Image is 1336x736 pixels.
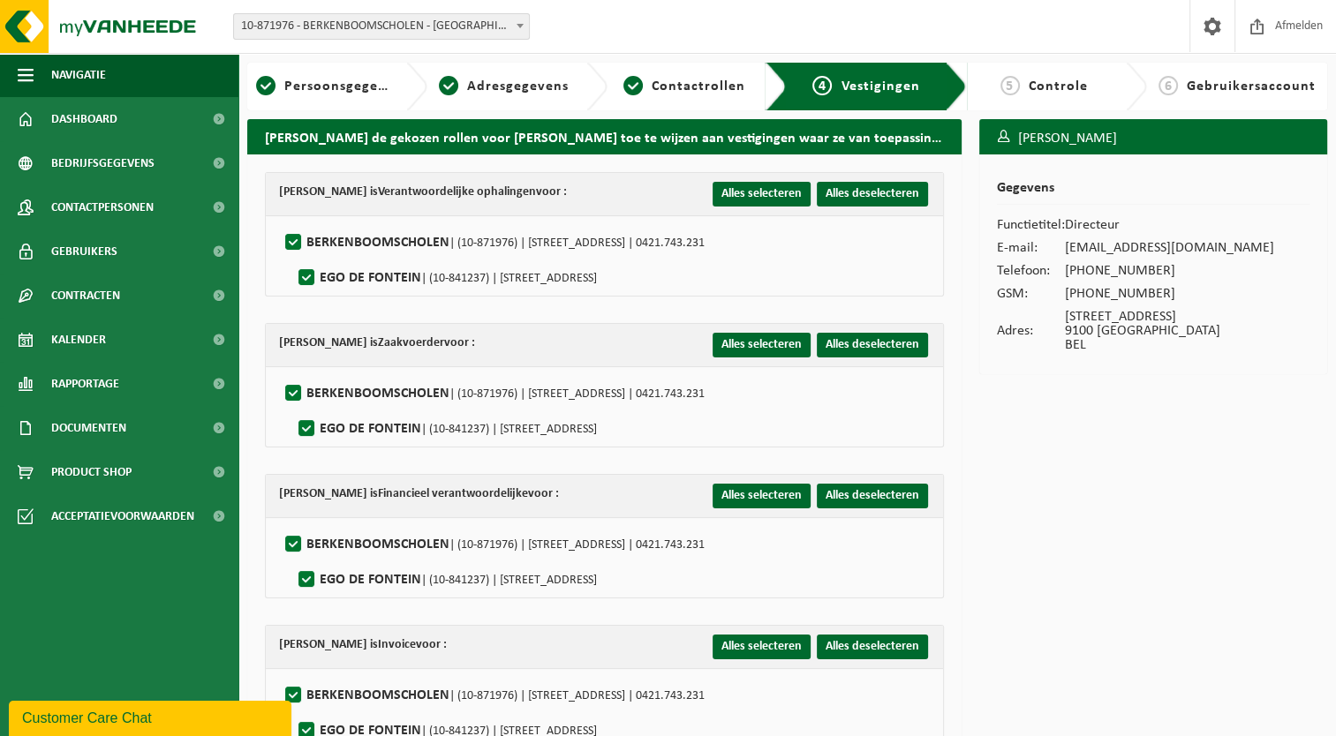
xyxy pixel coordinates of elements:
[51,97,117,141] span: Dashboard
[51,185,154,229] span: Contactpersonen
[1065,237,1274,259] td: [EMAIL_ADDRESS][DOMAIN_NAME]
[295,416,597,442] label: EGO DE FONTEIN
[256,76,392,97] a: 1Persoonsgegevens
[449,237,705,250] span: | (10-871976) | [STREET_ADDRESS] | 0421.743.231
[1065,305,1274,357] td: [STREET_ADDRESS] 9100 [GEOGRAPHIC_DATA] BEL
[1029,79,1088,94] span: Controle
[997,181,1310,205] h2: Gegevens
[279,484,559,505] div: [PERSON_NAME] is voor :
[279,333,475,354] div: [PERSON_NAME] is voor :
[997,214,1065,237] td: Functietitel:
[9,697,295,736] iframe: chat widget
[812,76,832,95] span: 4
[997,282,1065,305] td: GSM:
[282,531,705,558] label: BERKENBOOMSCHOLEN
[378,638,416,651] strong: Invoice
[1065,282,1274,305] td: [PHONE_NUMBER]
[421,272,597,285] span: | (10-841237) | [STREET_ADDRESS]
[713,484,811,508] button: Alles selecteren
[817,635,928,659] button: Alles deselecteren
[449,538,705,552] span: | (10-871976) | [STREET_ADDRESS] | 0421.743.231
[713,182,811,207] button: Alles selecteren
[421,574,597,587] span: | (10-841237) | [STREET_ADDRESS]
[51,53,106,97] span: Navigatie
[282,229,705,256] label: BERKENBOOMSCHOLEN
[279,182,567,203] div: [PERSON_NAME] is voor :
[979,119,1327,158] h3: [PERSON_NAME]
[378,336,444,349] strong: Zaakvoerder
[279,635,447,656] div: [PERSON_NAME] is voor :
[841,79,919,94] span: Vestigingen
[997,237,1065,259] td: E-mail:
[378,487,528,500] strong: Financieel verantwoordelijke
[436,76,572,97] a: 2Adresgegevens
[51,494,194,538] span: Acceptatievoorwaarden
[51,450,132,494] span: Product Shop
[997,259,1065,282] td: Telefoon:
[449,387,705,401] span: | (10-871976) | [STREET_ADDRESS] | 0421.743.231
[439,76,458,95] span: 2
[282,380,705,407] label: BERKENBOOMSCHOLEN
[467,79,569,94] span: Adresgegevens
[295,265,597,291] label: EGO DE FONTEIN
[1000,76,1020,95] span: 5
[997,305,1065,357] td: Adres:
[234,14,529,39] span: 10-871976 - BERKENBOOMSCHOLEN - SINT-NIKLAAS
[233,13,530,40] span: 10-871976 - BERKENBOOMSCHOLEN - SINT-NIKLAAS
[1065,214,1274,237] td: Directeur
[713,635,811,659] button: Alles selecteren
[713,333,811,357] button: Alles selecteren
[817,333,928,357] button: Alles deselecteren
[616,76,752,97] a: 3Contactrollen
[421,423,597,436] span: | (10-841237) | [STREET_ADDRESS]
[51,141,155,185] span: Bedrijfsgegevens
[284,79,409,94] span: Persoonsgegevens
[623,76,643,95] span: 3
[817,484,928,508] button: Alles deselecteren
[1159,76,1178,95] span: 6
[378,185,536,199] strong: Verantwoordelijke ophalingen
[295,567,597,593] label: EGO DE FONTEIN
[51,229,117,274] span: Gebruikers
[1065,259,1274,282] td: [PHONE_NUMBER]
[51,318,106,362] span: Kalender
[449,689,705,702] span: | (10-871976) | [STREET_ADDRESS] | 0421.743.231
[256,76,276,95] span: 1
[51,362,119,406] span: Rapportage
[51,274,120,318] span: Contracten
[817,182,928,207] button: Alles deselecteren
[282,682,705,709] label: BERKENBOOMSCHOLEN
[51,406,126,450] span: Documenten
[652,79,745,94] span: Contactrollen
[1187,79,1316,94] span: Gebruikersaccount
[247,119,962,154] h2: [PERSON_NAME] de gekozen rollen voor [PERSON_NAME] toe te wijzen aan vestigingen waar ze van toep...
